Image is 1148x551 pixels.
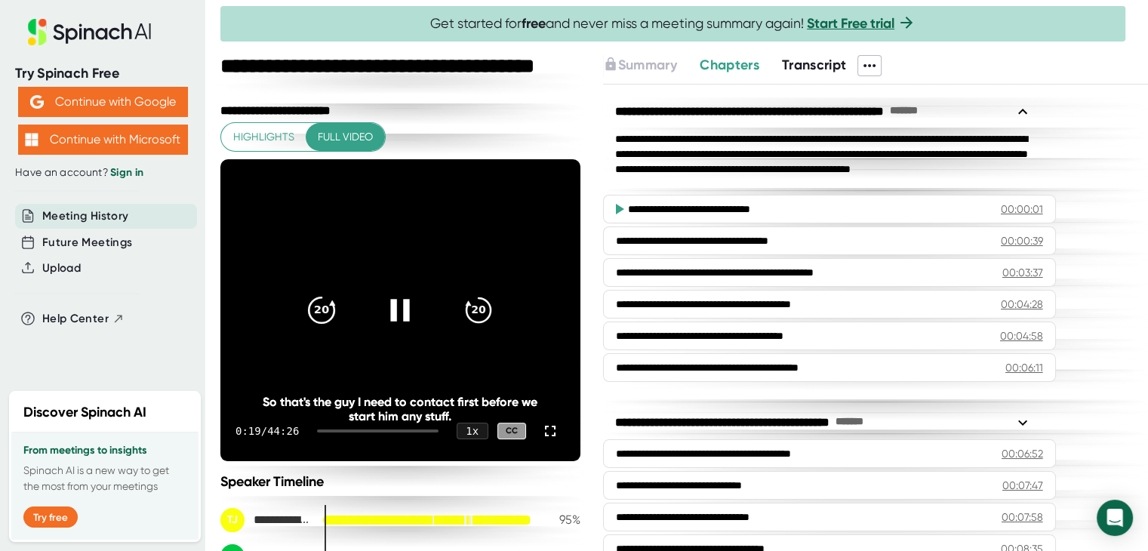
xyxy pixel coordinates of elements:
span: Summary [618,57,677,73]
button: Summary [603,55,677,75]
div: 00:07:47 [1002,478,1043,493]
span: Help Center [42,310,109,328]
a: Start Free trial [807,15,894,32]
div: 00:04:58 [1000,328,1043,343]
button: Help Center [42,310,125,328]
h3: From meetings to insights [23,445,186,457]
button: Highlights [221,123,306,151]
div: Have an account? [15,166,190,180]
b: free [522,15,546,32]
button: Full video [306,123,385,151]
div: 00:00:01 [1001,202,1043,217]
div: 1 x [457,423,488,439]
button: Chapters [700,55,759,75]
img: Aehbyd4JwY73AAAAAElFTkSuQmCC [30,95,44,109]
div: TJ [220,508,245,532]
div: 00:06:52 [1002,446,1043,461]
div: 95 % [543,513,580,527]
button: Continue with Microsoft [18,125,188,155]
div: 00:04:28 [1001,297,1043,312]
p: Spinach AI is a new way to get the most from your meetings [23,463,186,494]
div: Speaker Timeline [220,473,580,490]
button: Try free [23,506,78,528]
div: CC [497,423,526,440]
div: 00:07:58 [1002,509,1043,525]
button: Upload [42,260,81,277]
div: 00:03:37 [1002,265,1043,280]
div: Upgrade to access [603,55,700,76]
h2: Discover Spinach AI [23,402,146,423]
button: Transcript [782,55,847,75]
span: Highlights [233,128,294,146]
div: Treyvontae Jones [220,508,311,532]
div: Open Intercom Messenger [1097,500,1133,536]
button: Continue with Google [18,87,188,117]
span: Full video [318,128,373,146]
span: Get started for and never miss a meeting summary again! [430,15,916,32]
span: Chapters [700,57,759,73]
button: Meeting History [42,208,128,225]
div: Try Spinach Free [15,65,190,82]
button: Future Meetings [42,234,132,251]
span: Transcript [782,57,847,73]
div: 0:19 / 44:26 [235,425,299,437]
div: 00:00:39 [1001,233,1043,248]
div: 00:06:11 [1005,360,1043,375]
div: So that's the guy I need to contact first before we start him any stuff. [257,395,544,423]
a: Sign in [110,166,143,179]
